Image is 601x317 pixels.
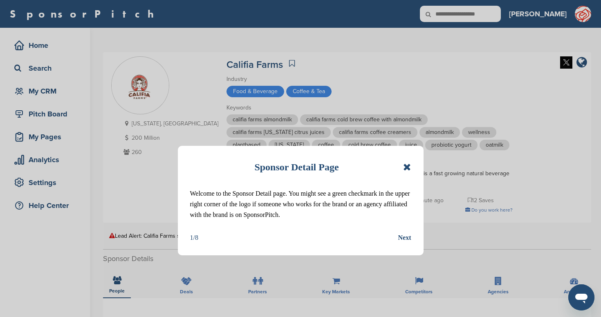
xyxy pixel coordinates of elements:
button: Next [398,232,411,243]
h1: Sponsor Detail Page [254,158,339,176]
p: Welcome to the Sponsor Detail page. You might see a green checkmark in the upper right corner of ... [190,188,411,220]
iframe: Button to launch messaging window [568,284,594,310]
div: 1/8 [190,232,198,243]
